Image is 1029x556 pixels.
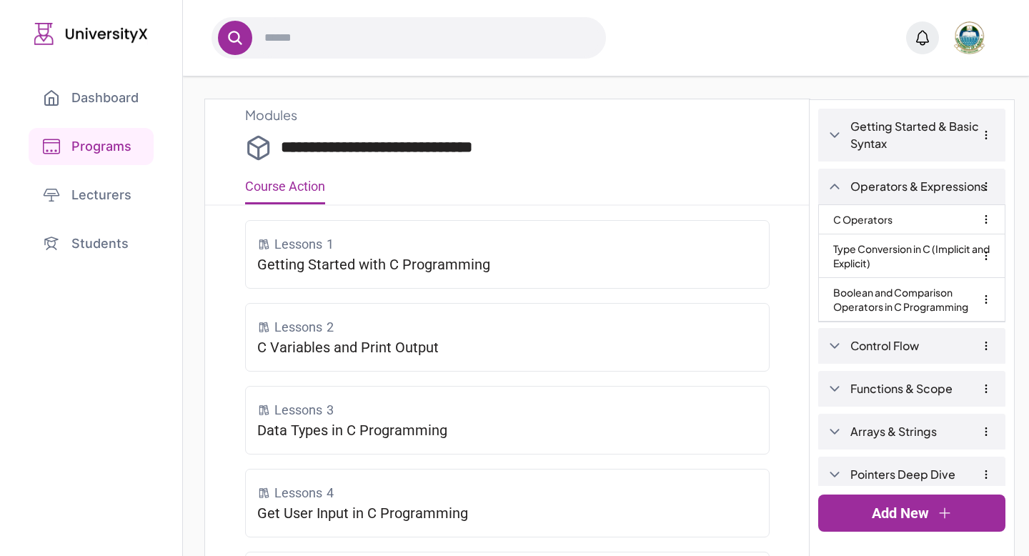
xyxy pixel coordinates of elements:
a: Lessons1Getting Started with C Programming [245,220,770,289]
span: Lessons [274,483,322,503]
a: Getting Started & Basic Syntax [850,118,996,152]
a: Functions & Scope [850,380,996,397]
a: Pointers Deep Dive [850,466,996,483]
p: Get User Input in C Programming [257,503,757,523]
span: Lessons [274,234,322,254]
a: Lecturers [29,177,154,214]
a: Operators & Expressions [850,178,996,195]
a: Lessons2C Variables and Print Output [245,303,770,372]
a: Lessons4Get User Input in C Programming [245,469,770,537]
p: Getting Started with C Programming [257,254,757,274]
a: Dashboard [29,79,153,116]
p: Data Types in C Programming [257,420,757,440]
p: C Variables and Print Output [257,337,757,357]
img: UniversityX [34,23,148,45]
a: Arrays & Strings [850,423,996,440]
div: 3 [257,400,757,420]
span: Lessons [274,400,322,420]
p: Course Action [245,171,325,204]
a: Type Conversion in C (Implicit and Explicit) [833,234,990,277]
a: Boolean and Comparison Operators in C Programming [833,278,990,321]
span: Lessons [274,317,322,337]
p: Modules [245,105,770,125]
div: 1 [257,234,757,254]
a: Control Flow [850,337,996,354]
a: Add New [818,495,1005,532]
div: 4 [257,483,757,503]
a: Students [29,225,154,262]
a: C Operators [833,205,893,234]
div: 2 [257,317,757,337]
a: Programs [29,128,154,165]
a: Lessons3Data Types in C Programming [245,386,770,455]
